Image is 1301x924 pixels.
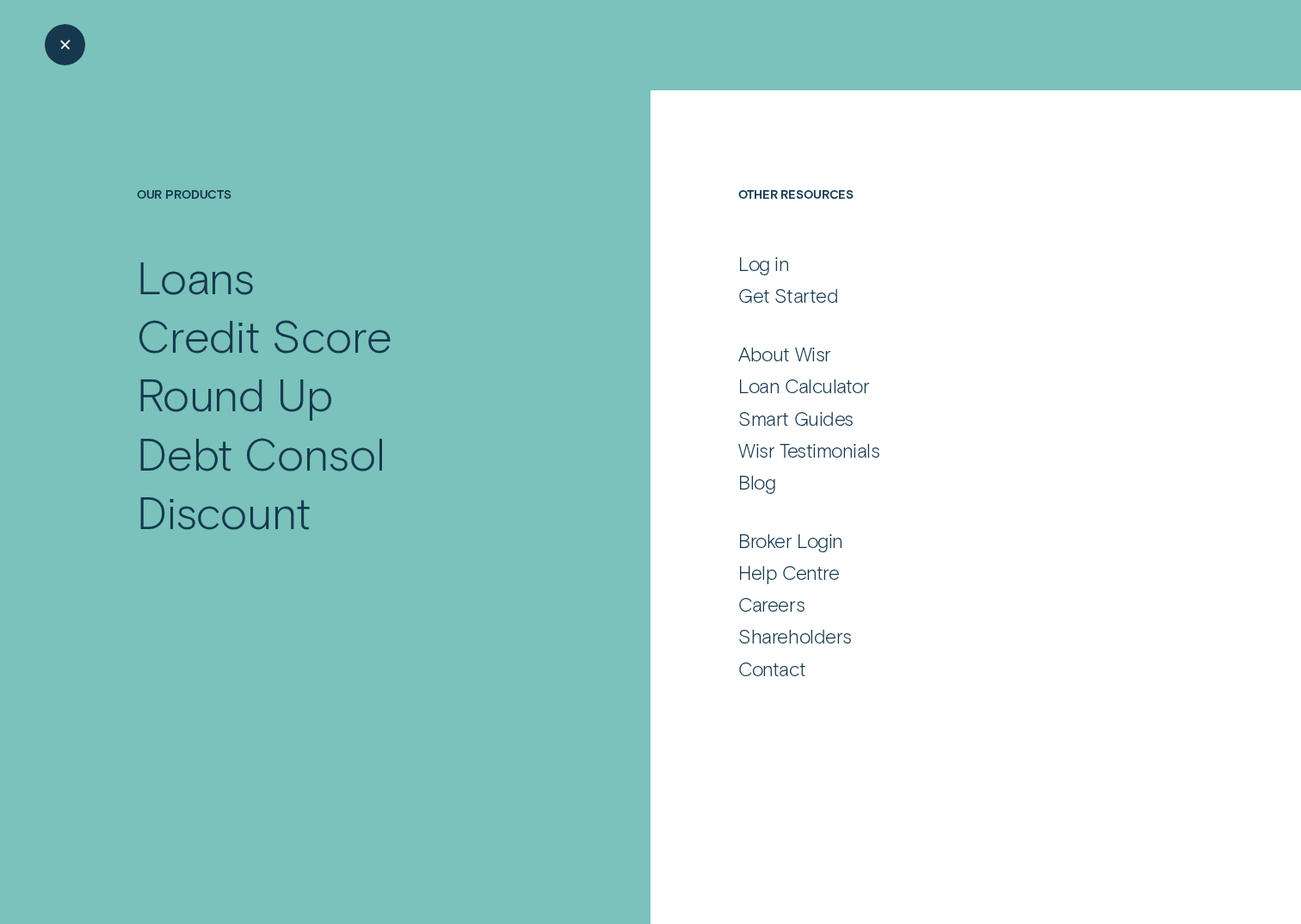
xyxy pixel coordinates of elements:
[738,528,843,552] div: Broker Login
[45,24,85,65] button: Close Menu
[738,470,1163,494] a: Blog
[738,342,830,366] div: About Wisr
[738,438,1163,462] a: Wisr Testimonials
[137,306,392,365] div: Credit Score
[738,470,775,494] div: Blog
[738,406,854,430] div: Smart Guides
[738,283,838,307] div: Get Started
[738,373,1163,397] a: Loan Calculator
[738,656,1163,681] a: Contact
[738,283,1163,307] a: Get Started
[738,656,805,681] div: Contact
[738,342,1163,366] a: About Wisr
[738,560,839,584] div: Help Centre
[738,528,1163,552] a: Broker Login
[738,592,805,616] div: Careers
[738,624,1163,648] a: Shareholders
[738,187,1163,248] h4: Other Resources
[738,251,1163,275] a: Log in
[137,187,557,248] h4: Our Products
[738,624,852,648] div: Shareholders
[137,248,557,306] a: Loans
[137,306,557,365] a: Credit Score
[738,406,1163,430] a: Smart Guides
[738,373,869,397] div: Loan Calculator
[137,365,557,423] a: Round Up
[137,365,333,423] div: Round Up
[738,560,1163,584] a: Help Centre
[137,248,256,306] div: Loans
[738,438,879,462] div: Wisr Testimonials
[738,592,1163,616] a: Careers
[137,424,557,542] a: Debt Consol Discount
[738,251,789,275] div: Log in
